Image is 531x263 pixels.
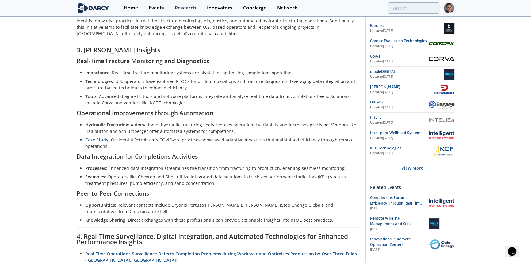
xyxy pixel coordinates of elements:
span: Remote Wireline Management and Ops Automation with dipoleDIGITAL [370,216,414,238]
a: dipoleDIGITAL Updated[DATE] dipoleDIGITAL [370,69,454,80]
strong: Technologies [85,78,113,84]
img: Bardasz [444,23,454,34]
strong: 4. Real-Time Surveillance, Digital Integration, and Automated Technologies for Enhanced Performan... [77,232,348,246]
strong: Opportunities [85,202,115,208]
li: : Direct exchanges with these professionals can provide actionable insights into RTOC best practi... [85,217,357,223]
div: Updated [DATE] [370,44,429,49]
div: Bardasz [370,23,444,28]
li: : Relevant contacts include Dryonis Pertuso ([PERSON_NAME]), [PERSON_NAME] (Step Change Global), ... [85,202,357,215]
div: Updated [DATE] [370,120,429,125]
li: : Enhanced data integration streamlines the transition from fracturing to production, enabling se... [85,165,357,171]
div: Network [277,6,297,10]
strong: : [85,251,357,263]
strong: Operational Improvements through Automation [77,109,213,117]
div: Research [175,6,196,10]
img: dipoleDIGITAL [429,218,439,229]
li: : Operators like Chevron and Shell utilize integrated data solutions to track key performance ind... [85,174,357,186]
strong: Peer-to-Peer Connections [77,189,149,197]
div: Events [149,6,164,10]
a: Completions Forum: Efficiency Through Real Time Streaming [DATE] Intelligent Wellhead Systems [370,195,454,211]
div: Concierge [243,6,266,10]
img: Intelligent Wellhead Systems [429,131,454,140]
div: dipoleDIGITAL [370,69,444,74]
a: Innovations in Remote Operation Centers [DATE] Opla Energy [370,236,454,253]
div: [DATE] [370,206,424,211]
a: Bardasz Updated[DATE] Bardasz [370,23,454,34]
strong: Processes [85,165,106,171]
div: [DATE] [370,247,424,252]
a: Real-Time Operations Surveillance Detects Completion Problems during Workover and Optimizes Produ... [85,251,357,263]
a: Intelie Updated[DATE] Intelie [370,115,454,126]
strong: Hydraulic Fracturing [85,122,128,128]
a: KCF Technologies Updated[DATE] KCF Technologies [370,145,454,156]
p: This report explores U.S. best practices in Real-Time Operations Centers (RTOCs) for completions ... [77,11,361,37]
div: Updated [DATE] [370,136,429,141]
strong: Real-Time Fracture Monitoring and Diagnostics [77,57,209,65]
a: Remote Wireline Management and Ops Automation with dipoleDIGITAL [DATE] dipoleDIGITAL [370,216,454,232]
a: Intelligent Wellhead Systems Updated[DATE] Intelligent Wellhead Systems [370,130,454,141]
img: ENGAGE [429,101,454,109]
img: Intelie [429,118,454,122]
img: KCF Technologies [433,145,454,156]
strong: Importance [85,70,109,76]
li: : Real-time fracture monitoring systems are pivotal for optimizing completions operations. [85,70,357,76]
div: Updated [DATE] [370,90,434,95]
span: Completions Forum: Efficiency Through Real Time Streaming [370,195,423,212]
span: Innovations in Remote Operation Centers [370,236,411,247]
img: Downing [434,84,454,95]
img: Cordax Evaluation Technologies [429,42,454,45]
div: Updated [DATE] [370,28,444,33]
div: Updated [DATE] [370,105,429,110]
img: Intelligent Wellhead Systems [429,198,454,207]
li: : Automation of hydraulic fracturing fleets reduces operational variability and increases precisi... [85,122,357,134]
div: Home [124,6,138,10]
img: Corva [429,57,454,61]
strong: 3. [PERSON_NAME] Insights [77,46,160,54]
div: ENGAGE [370,100,429,105]
li: : Occidental Petroleum’s COVID-era practices showcased adaptive measures that maintained efficien... [85,137,357,149]
div: KCF Technologies [370,145,433,151]
div: [DATE] [370,227,424,232]
div: Cordax Evaluation Technologies [370,38,429,44]
img: logo-wide.svg [77,3,110,13]
li: : Advanced diagnostic tools and software platforms integrate and analyze real-time data from comp... [85,93,357,106]
input: Advanced Search [388,2,439,14]
a: ENGAGE Updated[DATE] ENGAGE [370,100,454,110]
img: dipoleDIGITAL [444,69,454,80]
a: Corva Updated[DATE] Corva [370,54,454,64]
strong: Tools [85,93,97,99]
img: Profile [444,3,454,13]
strong: Examples [85,174,105,180]
div: [PERSON_NAME] [370,84,434,90]
strong: Knowledge Sharing [85,217,125,223]
div: Updated [DATE] [370,74,444,79]
div: Intelligent Wellhead Systems [370,130,429,136]
li: : U.S. operators have explored RTOCs for drillout operations and fracture diagnostics, leveraging... [85,78,357,91]
div: Corva [370,54,429,59]
div: Related Events [370,182,454,193]
iframe: chat widget [505,239,525,257]
a: [PERSON_NAME] Updated[DATE] Downing [370,84,454,95]
div: Intelie [370,115,429,120]
div: Updated [DATE] [370,59,429,64]
strong: Data Integration for Completions Activities [77,152,198,160]
a: Cordax Evaluation Technologies Updated[DATE] Cordax Evaluation Technologies [370,38,454,49]
img: Opla Energy [429,239,454,249]
div: Updated [DATE] [370,151,433,156]
a: Case Study [85,137,109,143]
div: View More [370,158,454,178]
div: Innovators [207,6,232,10]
